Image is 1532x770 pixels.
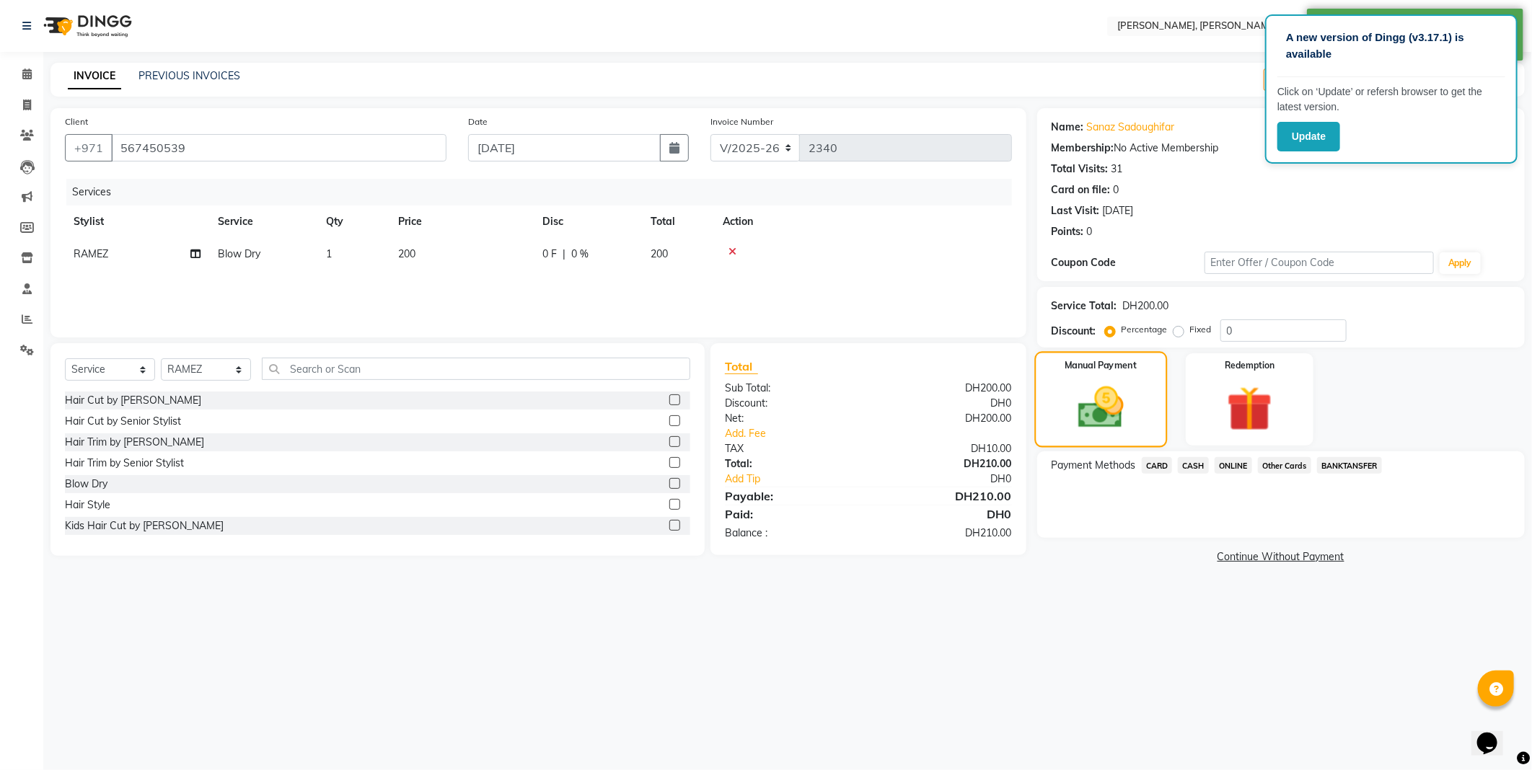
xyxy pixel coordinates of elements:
label: Manual Payment [1065,359,1137,373]
div: Total Visits: [1052,161,1109,177]
span: BANKTANSFER [1317,457,1382,474]
span: 200 [651,247,668,260]
div: DH200.00 [1123,298,1169,314]
span: | [563,247,565,262]
label: Date [468,115,488,128]
div: Payable: [714,487,868,505]
a: Add. Fee [714,426,1023,441]
div: Name: [1052,120,1084,135]
span: 0 F [542,247,557,262]
img: logo [37,6,136,46]
iframe: chat widget [1471,712,1518,756]
label: Client [65,115,88,128]
div: Service Total: [1052,298,1117,314]
label: Redemption [1225,359,1275,372]
div: Net: [714,411,868,426]
th: Total [642,205,714,238]
span: Blow Dry [218,247,260,260]
div: Hair Cut by Senior Stylist [65,414,181,429]
div: Hair Cut by [PERSON_NAME] [65,393,201,408]
button: Update [1277,122,1340,151]
div: Hair Trim by [PERSON_NAME] [65,435,204,450]
label: Fixed [1190,323,1212,336]
img: _gift.svg [1212,381,1286,437]
label: Invoice Number [710,115,773,128]
button: Apply [1440,252,1481,274]
button: Create New [1264,68,1347,91]
div: DH0 [868,396,1023,411]
div: Discount: [1052,324,1096,339]
input: Search by Name/Mobile/Email/Code [111,134,446,161]
div: DH0 [894,472,1022,487]
div: DH200.00 [868,411,1023,426]
div: Coupon Code [1052,255,1205,270]
div: 0 [1087,224,1093,239]
input: Search or Scan [262,358,690,380]
div: Card on file: [1052,182,1111,198]
div: DH210.00 [868,487,1023,505]
div: 31 [1111,161,1123,177]
a: PREVIOUS INVOICES [138,69,240,82]
div: Blow Dry [65,477,107,492]
div: DH200.00 [868,381,1023,396]
div: 0 [1114,182,1119,198]
div: Hair Trim by Senior Stylist [65,456,184,471]
input: Enter Offer / Coupon Code [1205,252,1434,274]
a: Add Tip [714,472,894,487]
a: Continue Without Payment [1040,549,1522,565]
div: Balance : [714,526,868,541]
th: Service [209,205,317,238]
div: DH10.00 [868,441,1023,456]
span: 0 % [571,247,589,262]
span: CARD [1142,457,1173,474]
div: Services [66,179,1023,205]
span: Other Cards [1258,457,1311,474]
div: DH0 [868,505,1023,523]
p: A new version of Dingg (v3.17.1) is available [1286,30,1497,62]
th: Qty [317,205,389,238]
div: No Active Membership [1052,141,1510,156]
span: Total [725,359,758,374]
div: Paid: [714,505,868,523]
span: CASH [1178,457,1209,474]
div: TAX [714,441,868,456]
button: +971 [65,134,113,161]
th: Disc [534,205,642,238]
p: Click on ‘Update’ or refersh browser to get the latest version. [1277,84,1505,115]
div: Hair Style [65,497,110,513]
div: Discount: [714,396,868,411]
div: Membership: [1052,141,1114,156]
span: 200 [398,247,415,260]
label: Percentage [1122,323,1168,336]
div: Total: [714,456,868,472]
div: Kids Hair Cut by [PERSON_NAME] [65,518,224,534]
div: Last Visit: [1052,203,1100,218]
div: Points: [1052,224,1084,239]
img: _cash.svg [1063,381,1137,434]
th: Price [389,205,534,238]
span: 1 [326,247,332,260]
a: Sanaz Sadoughifar [1087,120,1175,135]
span: RAMEZ [74,247,108,260]
th: Stylist [65,205,209,238]
th: Action [714,205,1012,238]
div: DH210.00 [868,526,1023,541]
span: Payment Methods [1052,458,1136,473]
span: ONLINE [1215,457,1252,474]
div: Sub Total: [714,381,868,396]
div: DH210.00 [868,456,1023,472]
div: [DATE] [1103,203,1134,218]
a: INVOICE [68,63,121,89]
